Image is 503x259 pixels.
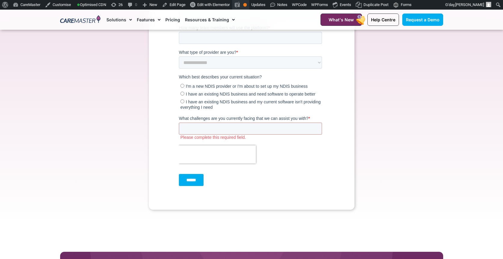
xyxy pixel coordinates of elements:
[73,1,93,5] span: Last Name
[106,10,132,30] a: Solutions
[243,3,247,7] div: OK
[60,15,101,24] img: CareMaster Logo
[367,14,399,26] a: Help Centre
[2,247,142,257] span: I have an existing NDIS business and my current software isn't providing everything I need
[2,247,5,251] input: I have an existing NDIS business and my current software isn't providing everything I need
[455,2,484,7] span: [PERSON_NAME]
[7,239,136,244] span: I have an existing NDIS business and need software to operate better
[197,2,230,7] span: Edit with Elementor
[137,10,161,30] a: Features
[2,232,5,236] input: I'm a new NDIS provider or I'm about to set up my NDIS business
[7,232,129,236] span: I'm a new NDIS provider or I'm about to set up my NDIS business
[185,10,235,30] a: Resources & Training
[321,14,362,26] a: What's New
[329,17,354,22] span: What's New
[165,10,180,30] a: Pricing
[402,14,443,26] a: Request a Demo
[106,10,305,30] nav: Menu
[371,17,395,22] span: Help Centre
[2,239,5,243] input: I have an existing NDIS business and need software to operate better
[406,17,440,22] span: Request a Demo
